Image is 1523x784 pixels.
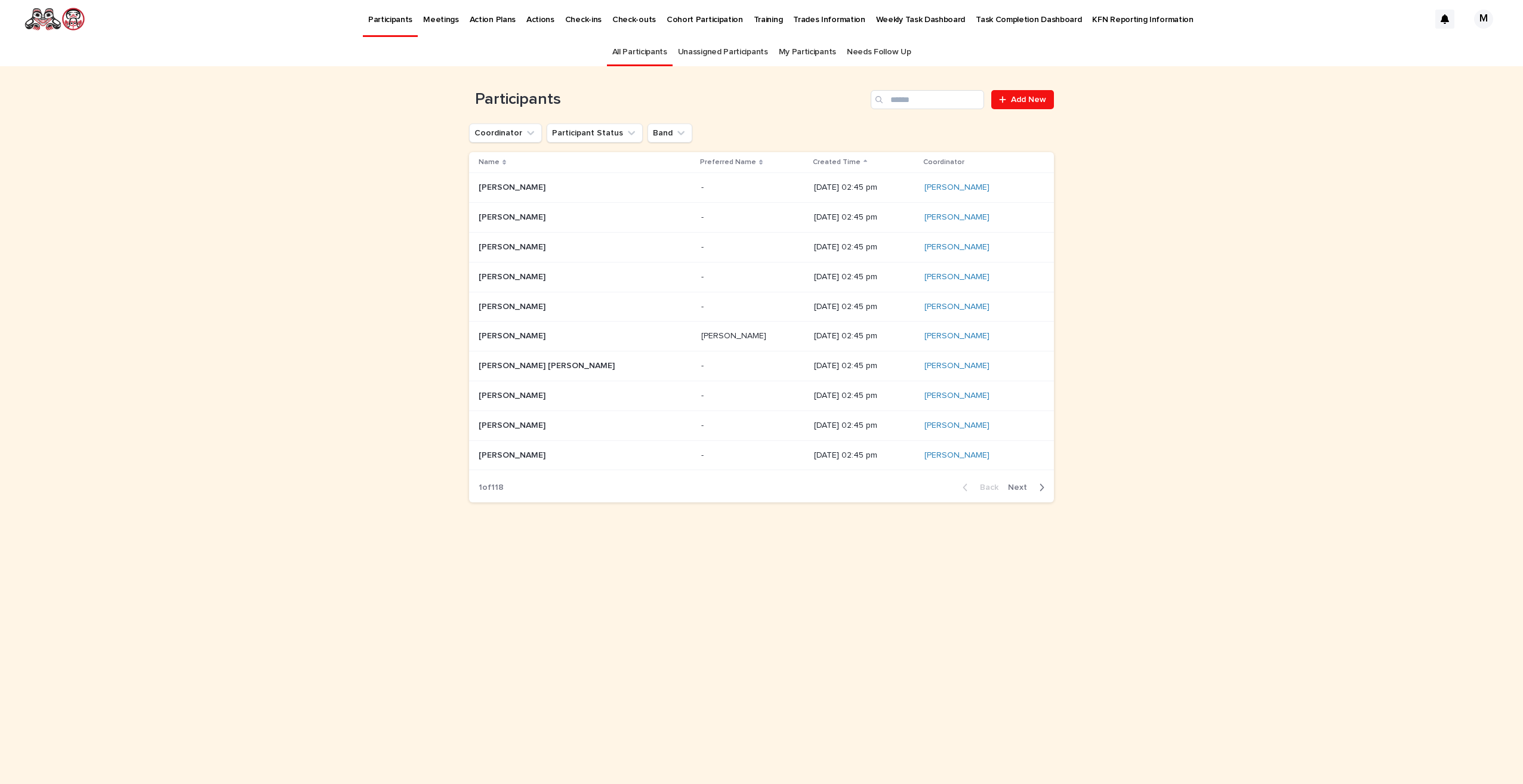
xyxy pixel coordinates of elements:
[479,300,548,312] p: [PERSON_NAME]
[814,302,915,312] p: [DATE] 02:45 pm
[469,90,866,109] h1: Participants
[924,183,989,193] a: [PERSON_NAME]
[924,391,989,401] a: [PERSON_NAME]
[469,381,1054,410] tr: [PERSON_NAME][PERSON_NAME] -- [DATE] 02:45 pm[PERSON_NAME]
[847,38,911,66] a: Needs Follow Up
[479,359,617,371] p: [PERSON_NAME] [PERSON_NAME]
[814,212,915,223] p: [DATE] 02:45 pm
[701,270,706,282] p: -
[814,272,915,282] p: [DATE] 02:45 pm
[991,90,1054,109] a: Add New
[923,156,964,169] p: Coordinator
[479,240,548,252] p: [PERSON_NAME]
[479,329,548,341] p: [PERSON_NAME]
[814,331,915,341] p: [DATE] 02:45 pm
[701,210,706,223] p: -
[814,183,915,193] p: [DATE] 02:45 pm
[814,450,915,461] p: [DATE] 02:45 pm
[924,421,989,431] a: [PERSON_NAME]
[701,240,706,252] p: -
[1474,10,1493,29] div: M
[814,361,915,371] p: [DATE] 02:45 pm
[469,440,1054,470] tr: [PERSON_NAME][PERSON_NAME] -- [DATE] 02:45 pm[PERSON_NAME]
[701,359,706,371] p: -
[469,203,1054,233] tr: [PERSON_NAME][PERSON_NAME] -- [DATE] 02:45 pm[PERSON_NAME]
[479,270,548,282] p: [PERSON_NAME]
[678,38,768,66] a: Unassigned Participants
[469,232,1054,262] tr: [PERSON_NAME][PERSON_NAME] -- [DATE] 02:45 pm[PERSON_NAME]
[469,292,1054,322] tr: [PERSON_NAME][PERSON_NAME] -- [DATE] 02:45 pm[PERSON_NAME]
[701,329,769,341] p: [PERSON_NAME]
[701,418,706,431] p: -
[469,351,1054,381] tr: [PERSON_NAME] [PERSON_NAME][PERSON_NAME] [PERSON_NAME] -- [DATE] 02:45 pm[PERSON_NAME]
[469,173,1054,203] tr: [PERSON_NAME][PERSON_NAME] -- [DATE] 02:45 pm[PERSON_NAME]
[469,473,513,502] p: 1 of 118
[1008,483,1034,492] span: Next
[1011,95,1046,104] span: Add New
[701,448,706,461] p: -
[813,156,861,169] p: Created Time
[924,242,989,252] a: [PERSON_NAME]
[547,124,643,143] button: Participant Status
[701,388,706,401] p: -
[479,418,548,431] p: [PERSON_NAME]
[479,210,548,223] p: [PERSON_NAME]
[924,450,989,461] a: [PERSON_NAME]
[924,212,989,223] a: [PERSON_NAME]
[479,448,548,461] p: [PERSON_NAME]
[469,322,1054,351] tr: [PERSON_NAME][PERSON_NAME] [PERSON_NAME][PERSON_NAME] [DATE] 02:45 pm[PERSON_NAME]
[924,272,989,282] a: [PERSON_NAME]
[479,388,548,401] p: [PERSON_NAME]
[924,361,989,371] a: [PERSON_NAME]
[612,38,667,66] a: All Participants
[871,90,984,109] input: Search
[779,38,836,66] a: My Participants
[953,482,1003,493] button: Back
[24,7,85,31] img: rNyI97lYS1uoOg9yXW8k
[479,180,548,193] p: [PERSON_NAME]
[469,410,1054,440] tr: [PERSON_NAME][PERSON_NAME] -- [DATE] 02:45 pm[PERSON_NAME]
[700,156,756,169] p: Preferred Name
[1003,482,1054,493] button: Next
[479,156,500,169] p: Name
[924,331,989,341] a: [PERSON_NAME]
[814,242,915,252] p: [DATE] 02:45 pm
[469,124,542,143] button: Coordinator
[701,300,706,312] p: -
[814,421,915,431] p: [DATE] 02:45 pm
[814,391,915,401] p: [DATE] 02:45 pm
[648,124,692,143] button: Band
[701,180,706,193] p: -
[973,483,998,492] span: Back
[469,262,1054,292] tr: [PERSON_NAME][PERSON_NAME] -- [DATE] 02:45 pm[PERSON_NAME]
[924,302,989,312] a: [PERSON_NAME]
